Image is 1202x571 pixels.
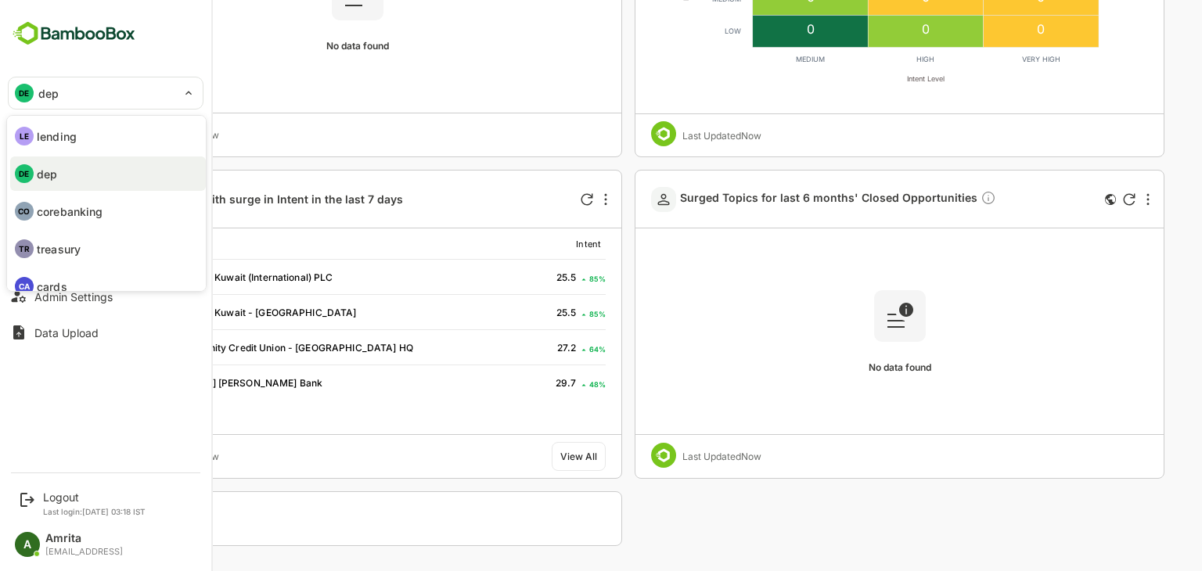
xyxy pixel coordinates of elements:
th: Account [54,229,475,260]
div: JP [54,372,76,393]
div: TR [15,239,34,258]
div: Last Updated Now [628,130,707,142]
div: DE [15,164,34,183]
div: New Insights [54,509,135,528]
div: NA [54,266,76,288]
text: 0 [867,21,875,37]
div: Closed Opportunities from the last 6 months surged on the following topics before creation date. ... [926,190,941,208]
div: CO [54,336,76,358]
p: cards [37,278,67,295]
text: MEDIUM [741,55,770,63]
text: HIGH [862,55,880,63]
div: 25.5 [502,271,524,283]
div: 29.7 [501,377,524,389]
div: 64 % [534,345,551,354]
a: National Bank of Kuwait - [GEOGRAPHIC_DATA] [82,307,302,318]
div: Coastal Community Credit Union - Canada HQ [54,336,469,358]
div: LE [15,127,34,145]
div: Last Updated Now [628,451,707,462]
text: Intent Level [852,74,890,83]
span: No data found [814,361,876,373]
a: View All [506,451,542,462]
div: 85 % [534,310,551,318]
table: customized table [54,229,551,400]
span: 4 Accounts with surge in Intent in the last 7 days [83,192,348,206]
p: corebanking [37,203,103,220]
span: Surged Topics for last 6 months' Closed Opportunities [625,190,941,208]
p: lending [37,128,77,145]
div: 85 % [534,275,551,283]
div: National Bank of Kuwait (International) PLC [54,266,469,288]
a: 4 Accounts with surge in Intent in the last 7 days [83,192,354,206]
div: Refresh [1068,193,1081,206]
div: This card does not support filter and segments [1050,190,1061,209]
a: Coastal Community Credit Union - [GEOGRAPHIC_DATA] HQ [82,342,358,354]
div: Refresh [526,193,538,206]
div: More [549,193,552,206]
th: Intent [475,229,551,259]
a: New Insights [38,491,567,546]
p: dep [37,166,57,182]
div: NA [54,301,76,323]
div: JP Morgan Chase Bank [54,372,469,393]
div: Last Updated Now [85,451,164,462]
div: National Bank of Kuwait - Egypt [54,301,469,323]
a: National Bank of Kuwait (International) PLC [82,271,279,283]
div: More [1092,193,1095,206]
text: 0 [751,21,759,37]
div: Last Updated Now [85,129,164,141]
span: No data found [272,40,334,52]
div: 48 % [534,380,551,389]
div: 25.5 [502,307,524,318]
text: 0 [982,21,990,37]
text: VERY HIGH [967,55,1006,63]
p: treasury [37,241,81,257]
text: LOW [670,27,686,35]
a: [PERSON_NAME] [PERSON_NAME] Bank [82,377,268,389]
div: CA [15,277,34,296]
div: 27.2 [502,342,524,354]
div: CO [15,202,34,221]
